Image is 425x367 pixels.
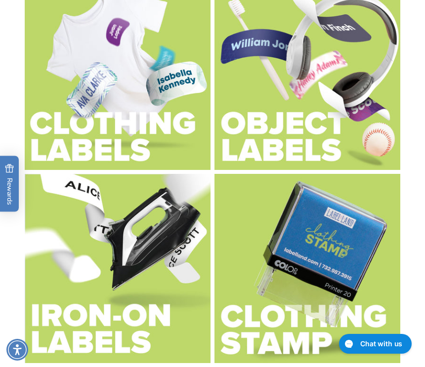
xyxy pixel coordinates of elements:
[25,174,211,363] img: Iron on label options
[334,330,415,357] iframe: Gorgias live chat messenger
[214,174,400,363] img: Clothing stamp options
[6,339,28,361] div: Accessibility Menu
[5,163,14,204] span: Rewards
